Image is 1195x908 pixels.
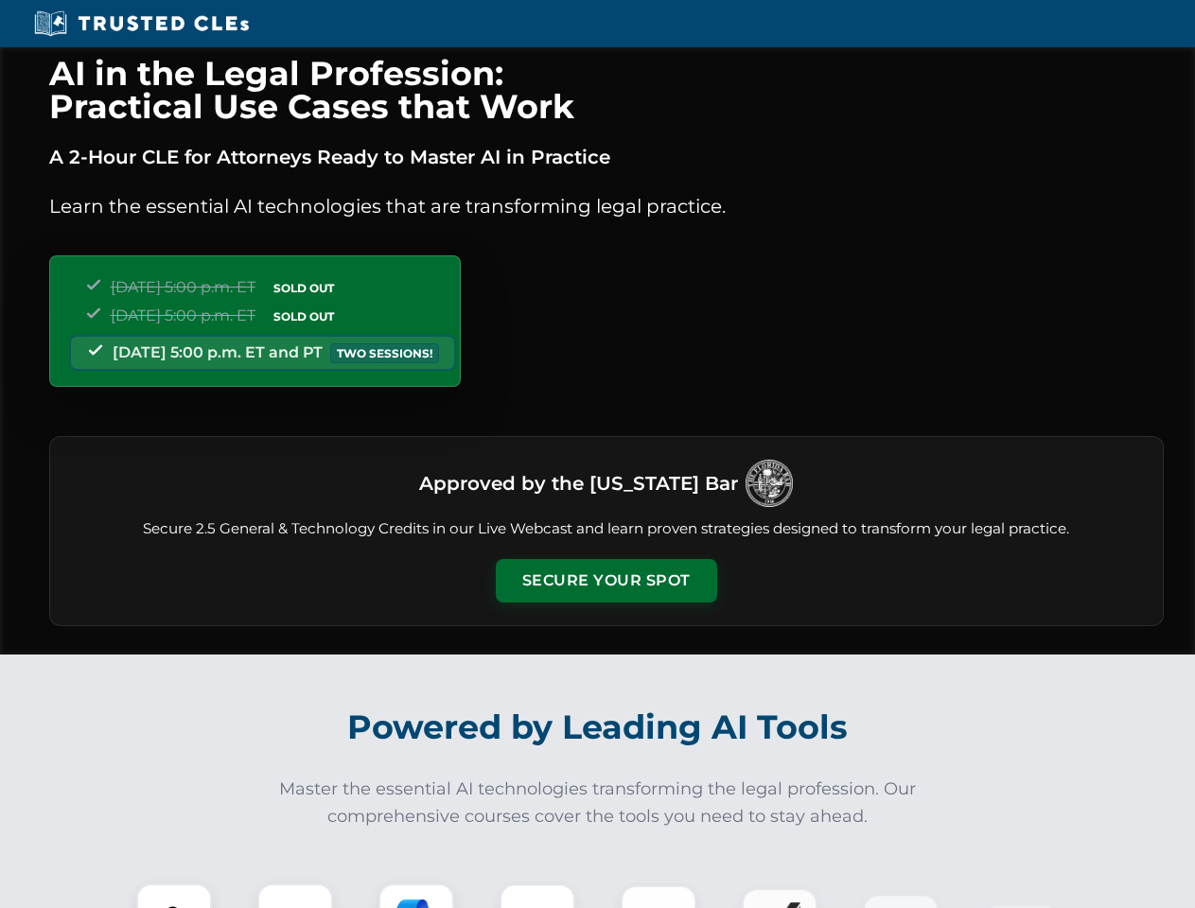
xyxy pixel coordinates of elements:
button: Secure Your Spot [496,559,717,602]
span: SOLD OUT [267,306,341,326]
p: Master the essential AI technologies transforming the legal profession. Our comprehensive courses... [267,776,929,830]
p: A 2-Hour CLE for Attorneys Ready to Master AI in Practice [49,142,1164,172]
img: Logo [746,460,793,507]
span: SOLD OUT [267,278,341,298]
span: [DATE] 5:00 p.m. ET [111,306,255,324]
p: Secure 2.5 General & Technology Credits in our Live Webcast and learn proven strategies designed ... [73,518,1140,540]
span: [DATE] 5:00 p.m. ET [111,278,255,296]
img: Trusted CLEs [28,9,255,38]
p: Learn the essential AI technologies that are transforming legal practice. [49,191,1164,221]
h2: Powered by Leading AI Tools [74,694,1122,760]
h1: AI in the Legal Profession: Practical Use Cases that Work [49,57,1164,123]
h3: Approved by the [US_STATE] Bar [419,466,738,500]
